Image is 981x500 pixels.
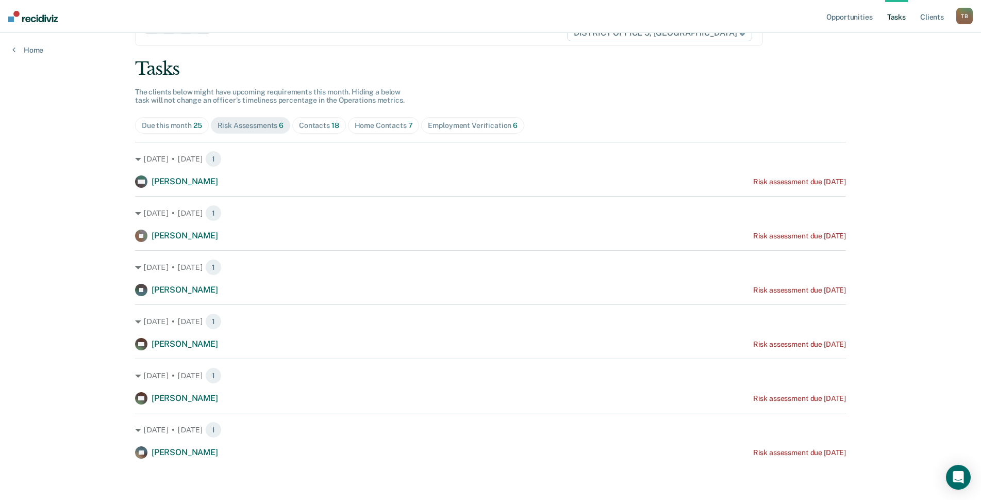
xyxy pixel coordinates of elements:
[152,447,218,457] span: [PERSON_NAME]
[135,367,846,384] div: [DATE] • [DATE] 1
[205,205,222,221] span: 1
[142,121,202,130] div: Due this month
[135,259,846,276] div: [DATE] • [DATE] 1
[135,58,846,79] div: Tasks
[205,422,222,438] span: 1
[753,448,846,457] div: Risk assessment due [DATE]
[152,176,218,186] span: [PERSON_NAME]
[753,178,846,186] div: Risk assessment due [DATE]
[753,394,846,403] div: Risk assessment due [DATE]
[428,121,518,130] div: Employment Verification
[205,259,222,276] span: 1
[135,313,846,330] div: [DATE] • [DATE] 1
[135,422,846,438] div: [DATE] • [DATE] 1
[12,45,43,55] a: Home
[753,286,846,295] div: Risk assessment due [DATE]
[205,313,222,330] span: 1
[513,121,518,130] span: 6
[135,88,405,105] span: The clients below might have upcoming requirements this month. Hiding a below task will not chang...
[279,121,284,130] span: 6
[408,121,413,130] span: 7
[8,11,58,22] img: Recidiviz
[956,8,973,24] div: T B
[205,367,222,384] span: 1
[956,8,973,24] button: TB
[753,340,846,349] div: Risk assessment due [DATE]
[299,121,339,130] div: Contacts
[331,121,339,130] span: 18
[152,393,218,403] span: [PERSON_NAME]
[135,151,846,167] div: [DATE] • [DATE] 1
[152,231,218,240] span: [PERSON_NAME]
[205,151,222,167] span: 1
[753,232,846,240] div: Risk assessment due [DATE]
[218,121,284,130] div: Risk Assessments
[135,205,846,221] div: [DATE] • [DATE] 1
[152,339,218,349] span: [PERSON_NAME]
[152,285,218,295] span: [PERSON_NAME]
[946,465,971,490] div: Open Intercom Messenger
[355,121,413,130] div: Home Contacts
[193,121,202,130] span: 25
